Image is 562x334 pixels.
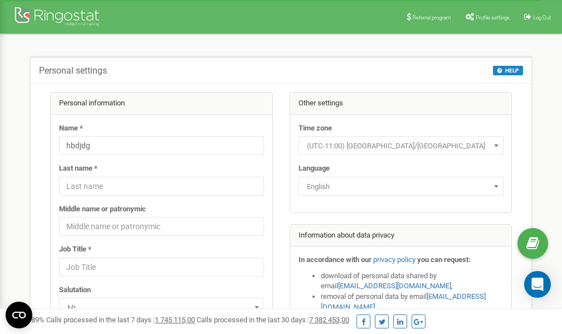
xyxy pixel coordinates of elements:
[299,136,504,155] span: (UTC-11:00) Pacific/Midway
[59,123,83,134] label: Name *
[321,271,504,292] li: download of personal data shared by email ,
[524,271,551,298] div: Open Intercom Messenger
[59,177,264,196] input: Last name
[321,292,504,312] li: removal of personal data by email ,
[417,255,471,264] strong: you can request:
[493,66,523,75] button: HELP
[413,14,451,21] span: Referral program
[59,163,97,174] label: Last name *
[59,217,264,236] input: Middle name or patronymic
[59,258,264,277] input: Job Title
[59,285,91,296] label: Salutation
[51,93,272,115] div: Personal information
[338,282,451,290] a: [EMAIL_ADDRESS][DOMAIN_NAME]
[302,179,500,195] span: English
[59,136,264,155] input: Name
[39,66,107,76] h5: Personal settings
[290,225,512,247] div: Information about data privacy
[290,93,512,115] div: Other settings
[299,255,372,264] strong: In accordance with our
[309,316,349,324] u: 7 382 453,00
[155,316,195,324] u: 1 745 115,00
[59,298,264,317] span: Mr.
[6,302,32,328] button: Open CMP widget
[46,316,195,324] span: Calls processed in the last 7 days :
[59,244,91,255] label: Job Title *
[299,163,330,174] label: Language
[299,123,332,134] label: Time zone
[533,14,551,21] span: Log Out
[197,316,349,324] span: Calls processed in the last 30 days :
[299,177,504,196] span: English
[63,300,260,316] span: Mr.
[302,138,500,154] span: (UTC-11:00) Pacific/Midway
[373,255,416,264] a: privacy policy
[59,204,146,215] label: Middle name or patronymic
[476,14,510,21] span: Profile settings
